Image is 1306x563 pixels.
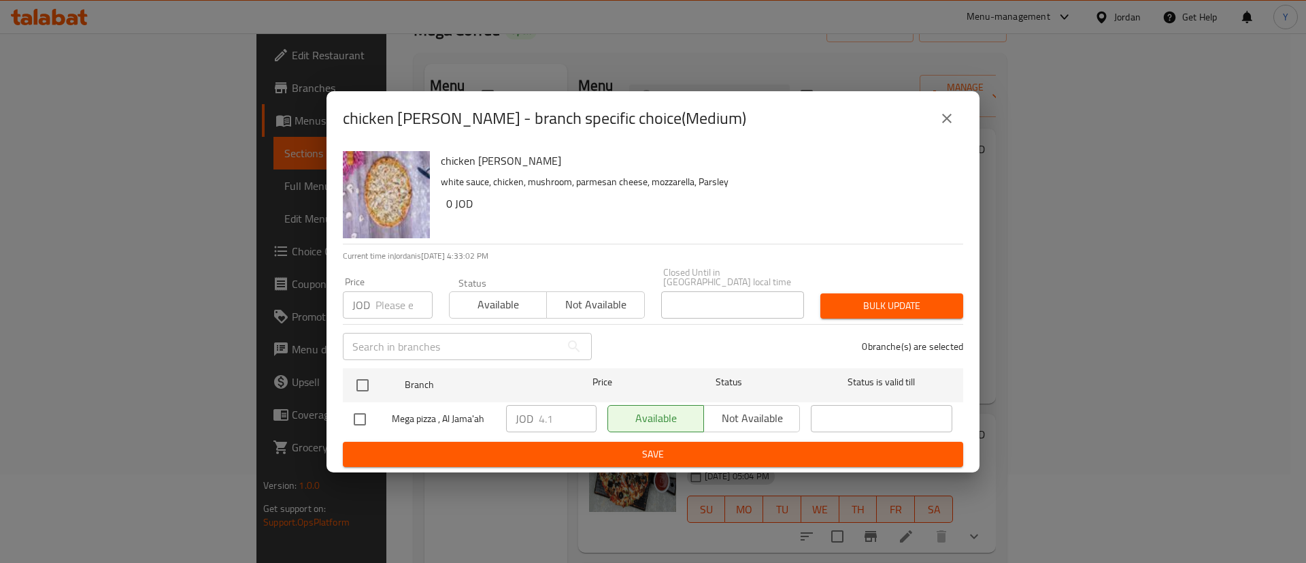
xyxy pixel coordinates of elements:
button: Save [343,442,963,467]
p: JOD [516,411,533,427]
span: Bulk update [831,297,952,315]
span: Not available [552,295,639,315]
span: Status is valid till [811,374,952,391]
button: Bulk update [820,293,963,319]
span: Branch [405,376,546,393]
h6: 0 JOD [446,194,952,213]
span: Mega pizza , Al Jama'ah [392,411,495,428]
input: Please enter price [375,291,433,319]
span: Status [658,374,800,391]
span: Available [455,295,541,315]
span: Price [557,374,648,391]
h6: chicken [PERSON_NAME] [441,151,952,170]
button: Available [449,291,547,319]
p: Current time in Jordan is [DATE] 4:33:02 PM [343,250,963,262]
span: Save [354,446,952,463]
input: Please enter price [539,405,597,432]
h2: chicken [PERSON_NAME] - branch specific choice(Medium) [343,108,746,129]
button: Not available [546,291,644,319]
img: chicken Alfredo [343,151,430,238]
input: Search in branches [343,333,560,360]
button: close [931,102,963,135]
p: 0 branche(s) are selected [862,340,963,353]
p: white sauce, chicken, mushroom, parmesan cheese, mozzarella, Parsley [441,174,952,191]
p: JOD [352,297,370,313]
